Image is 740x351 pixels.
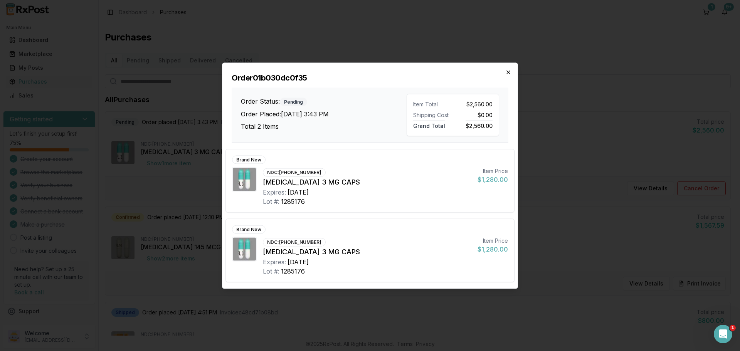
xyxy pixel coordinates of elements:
h3: Order Status: [241,96,407,106]
div: Expires: [263,187,286,196]
div: Lot #: [263,196,279,206]
div: NDC: [PHONE_NUMBER] [263,168,326,176]
div: [MEDICAL_DATA] 3 MG CAPS [263,246,471,257]
div: $1,280.00 [478,244,508,254]
iframe: Intercom live chat [714,325,732,343]
div: [DATE] [288,257,309,266]
span: Grand Total [413,120,445,129]
div: NDC: [PHONE_NUMBER] [263,238,326,246]
div: Pending [280,97,307,106]
div: Item Price [478,167,508,175]
div: $0.00 [456,111,493,119]
div: $1,280.00 [478,175,508,184]
div: 1285176 [281,266,305,275]
div: $2,560.00 [456,100,493,108]
div: Item Total [413,100,450,108]
span: 1 [730,325,736,331]
div: Shipping Cost [413,111,450,119]
div: Brand New [232,225,266,233]
h2: Order 01b030dc0f35 [232,72,508,83]
div: [DATE] [288,187,309,196]
img: Vraylar 3 MG CAPS [233,237,256,260]
div: Expires: [263,257,286,266]
div: Brand New [232,155,266,164]
h3: Order Placed: [DATE] 3:43 PM [241,109,407,118]
span: $2,560.00 [466,120,493,129]
div: Lot #: [263,266,279,275]
div: Item Price [478,237,508,244]
div: [MEDICAL_DATA] 3 MG CAPS [263,176,471,187]
div: 1285176 [281,196,305,206]
img: Vraylar 3 MG CAPS [233,168,256,191]
h3: Total 2 Items [241,121,407,131]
